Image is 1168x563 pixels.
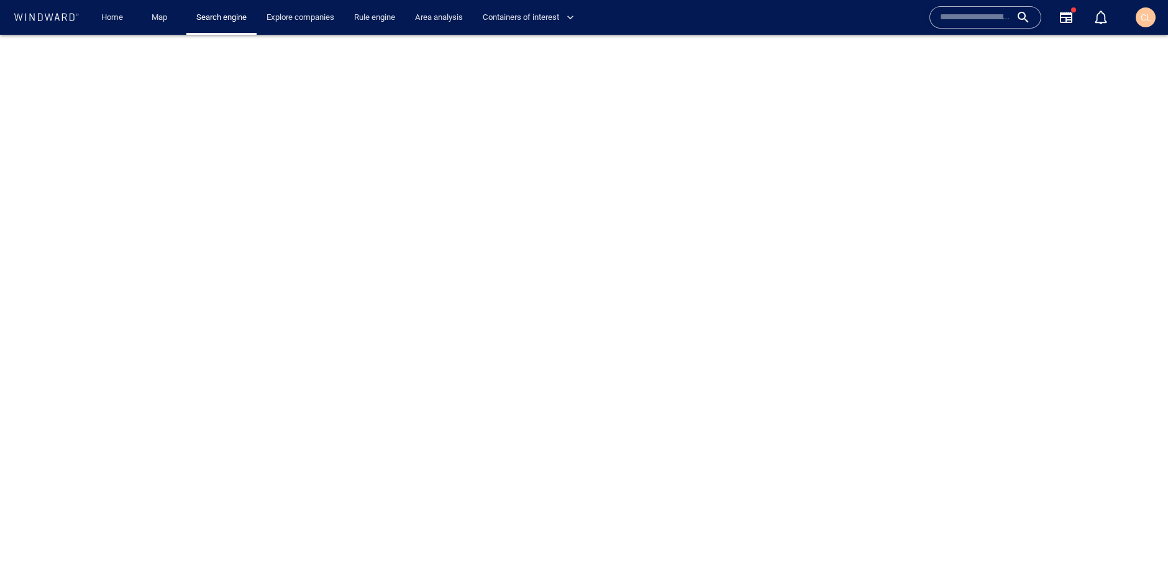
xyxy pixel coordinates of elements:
[1133,5,1158,30] button: CL
[483,11,574,25] span: Containers of interest
[96,7,128,29] a: Home
[191,7,252,29] a: Search engine
[92,7,132,29] button: Home
[1115,507,1159,554] iframe: Chat
[478,7,585,29] button: Containers of interest
[147,7,176,29] a: Map
[1093,10,1108,25] div: Notification center
[349,7,400,29] a: Rule engine
[262,7,339,29] a: Explore companies
[142,7,181,29] button: Map
[410,7,468,29] a: Area analysis
[1141,12,1151,22] span: CL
